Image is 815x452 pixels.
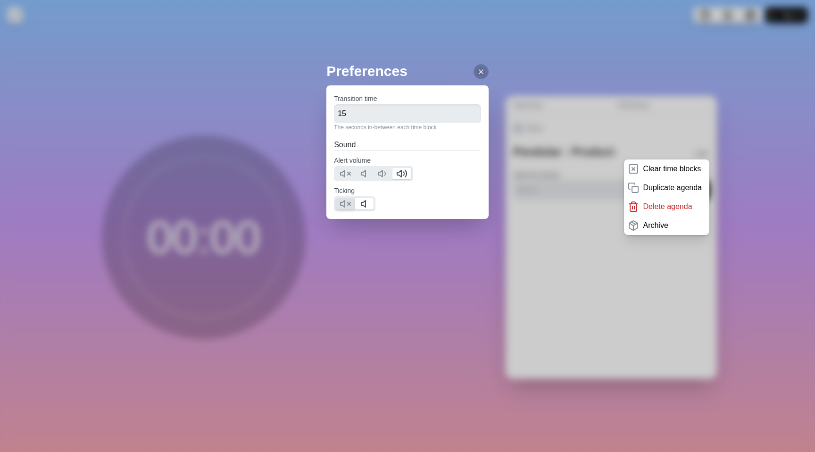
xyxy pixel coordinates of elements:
p: Duplicate agenda [643,182,702,193]
p: The seconds in-between each time block [334,123,481,132]
h2: Preferences [326,60,489,82]
p: Clear time blocks [643,163,701,175]
h2: Sound [334,139,481,151]
p: Archive [643,220,668,231]
label: Alert volume [334,157,371,164]
p: Delete agenda [643,201,692,212]
label: Transition time [334,95,377,102]
label: Ticking [334,187,355,194]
